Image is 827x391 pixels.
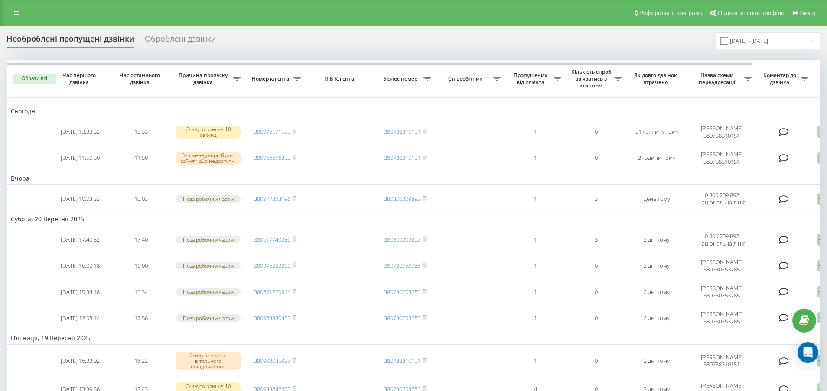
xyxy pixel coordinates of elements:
[566,187,626,211] td: 3
[111,146,171,170] td: 11:50
[313,75,368,82] span: ПІБ Клієнта
[687,306,756,330] td: [PERSON_NAME] 380730753785
[254,288,290,296] a: 380671270914
[254,128,290,136] a: 380976571525
[176,262,241,269] div: Поза робочим часом
[176,314,241,322] div: Поза робочим часом
[111,228,171,252] td: 17:40
[505,187,566,211] td: 1
[687,280,756,304] td: [PERSON_NAME] 380730753785
[505,254,566,278] td: 1
[50,228,111,252] td: [DATE] 17:40:32
[687,146,756,170] td: [PERSON_NAME] 380738310151
[626,120,687,144] td: 21 хвилину тому
[626,306,687,330] td: 2 дні тому
[509,72,554,85] span: Пропущених від клієнта
[687,254,756,278] td: [PERSON_NAME] 380730753785
[57,72,104,85] span: Час першого дзвінка
[566,254,626,278] td: 0
[570,68,614,89] span: Кількість спроб зв'язатись з клієнтом
[254,357,290,365] a: 380992035937
[176,126,241,139] div: Скинуто раніше 10 секунд
[384,128,420,136] a: 380738310151
[626,187,687,211] td: день тому
[691,72,744,85] span: Назва схеми переадресації
[384,288,420,296] a: 380730753785
[633,72,680,85] span: Як довго дзвінок втрачено
[176,195,241,203] div: Поза робочим часом
[566,146,626,170] td: 0
[145,34,216,48] div: Оброблені дзвінки
[50,187,111,211] td: [DATE] 10:03:33
[117,72,164,85] span: Час останнього дзвінка
[626,228,687,252] td: 2 дні тому
[384,195,420,203] a: 380800209892
[687,187,756,211] td: 0 800 209 892 національна лінія
[505,280,566,304] td: 1
[176,236,241,243] div: Поза робочим часом
[254,262,290,269] a: 380975282866
[7,34,134,48] div: Необроблені пропущені дзвінки
[379,75,423,82] span: Бізнес номер
[639,10,703,16] span: Реферальна програма
[566,306,626,330] td: 0
[176,72,233,85] span: Причина пропуску дзвінка
[50,346,111,375] td: [DATE] 16:22:02
[254,236,290,243] a: 380677740286
[687,346,756,375] td: [PERSON_NAME] 380738310151
[254,314,290,322] a: 380963330433
[566,228,626,252] td: 3
[505,306,566,330] td: 1
[176,152,241,165] div: Усі менеджери були зайняті або недоступні
[626,346,687,375] td: 3 дні тому
[505,228,566,252] td: 1
[176,352,241,371] div: Скинуто під час вітального повідомлення
[505,346,566,375] td: 1
[50,306,111,330] td: [DATE] 12:58:14
[798,342,818,363] div: Open Intercom Messenger
[111,187,171,211] td: 10:03
[384,236,420,243] a: 380800209892
[50,120,111,144] td: [DATE] 13:33:32
[440,75,493,82] span: Співробітник
[50,280,111,304] td: [DATE] 15:34:18
[176,288,241,295] div: Поза робочим часом
[50,146,111,170] td: [DATE] 11:50:50
[384,154,420,162] a: 380738310151
[254,154,290,162] a: 380966676253
[111,346,171,375] td: 16:22
[687,120,756,144] td: [PERSON_NAME] 380738310151
[566,120,626,144] td: 0
[384,357,420,365] a: 380738310151
[800,10,815,16] span: Вихід
[384,262,420,269] a: 380730753785
[111,306,171,330] td: 12:58
[761,72,801,85] span: Коментар до дзвінка
[626,280,687,304] td: 2 дні тому
[249,75,293,82] span: Номер клієнта
[111,254,171,278] td: 16:00
[50,254,111,278] td: [DATE] 16:00:18
[254,195,290,203] a: 380977273196
[505,120,566,144] td: 1
[626,146,687,170] td: 2 години тому
[111,120,171,144] td: 13:33
[687,228,756,252] td: 0 800 209 892 національна лінія
[626,254,687,278] td: 2 дні тому
[13,74,56,84] button: Обрати всі
[505,146,566,170] td: 1
[718,10,785,16] span: Налаштування профілю
[566,280,626,304] td: 0
[111,280,171,304] td: 15:34
[566,346,626,375] td: 0
[384,314,420,322] a: 380730753785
